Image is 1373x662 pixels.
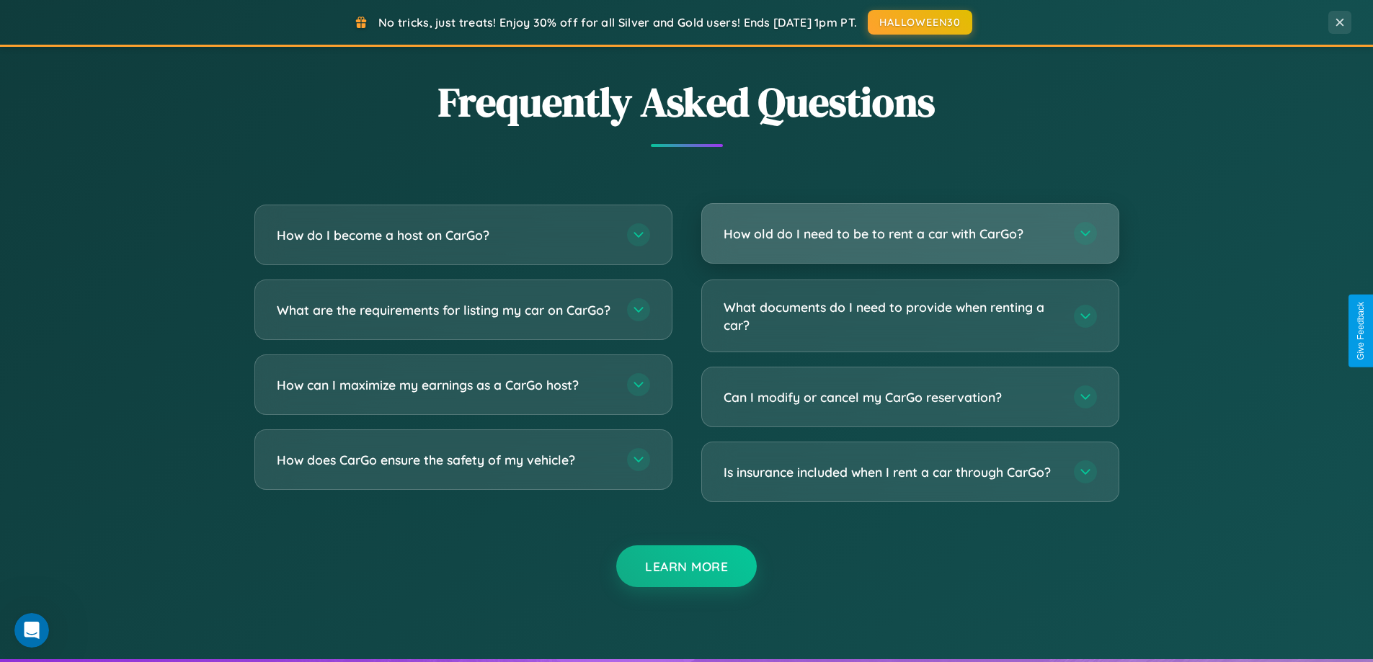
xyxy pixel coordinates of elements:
[724,225,1059,243] h3: How old do I need to be to rent a car with CarGo?
[277,376,613,394] h3: How can I maximize my earnings as a CarGo host?
[1356,302,1366,360] div: Give Feedback
[277,226,613,244] h3: How do I become a host on CarGo?
[277,301,613,319] h3: What are the requirements for listing my car on CarGo?
[724,388,1059,406] h3: Can I modify or cancel my CarGo reservation?
[616,545,757,587] button: Learn More
[724,298,1059,334] h3: What documents do I need to provide when renting a car?
[868,10,972,35] button: HALLOWEEN30
[724,463,1059,481] h3: Is insurance included when I rent a car through CarGo?
[277,451,613,469] h3: How does CarGo ensure the safety of my vehicle?
[254,74,1119,130] h2: Frequently Asked Questions
[14,613,49,648] iframe: Intercom live chat
[378,15,857,30] span: No tricks, just treats! Enjoy 30% off for all Silver and Gold users! Ends [DATE] 1pm PT.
